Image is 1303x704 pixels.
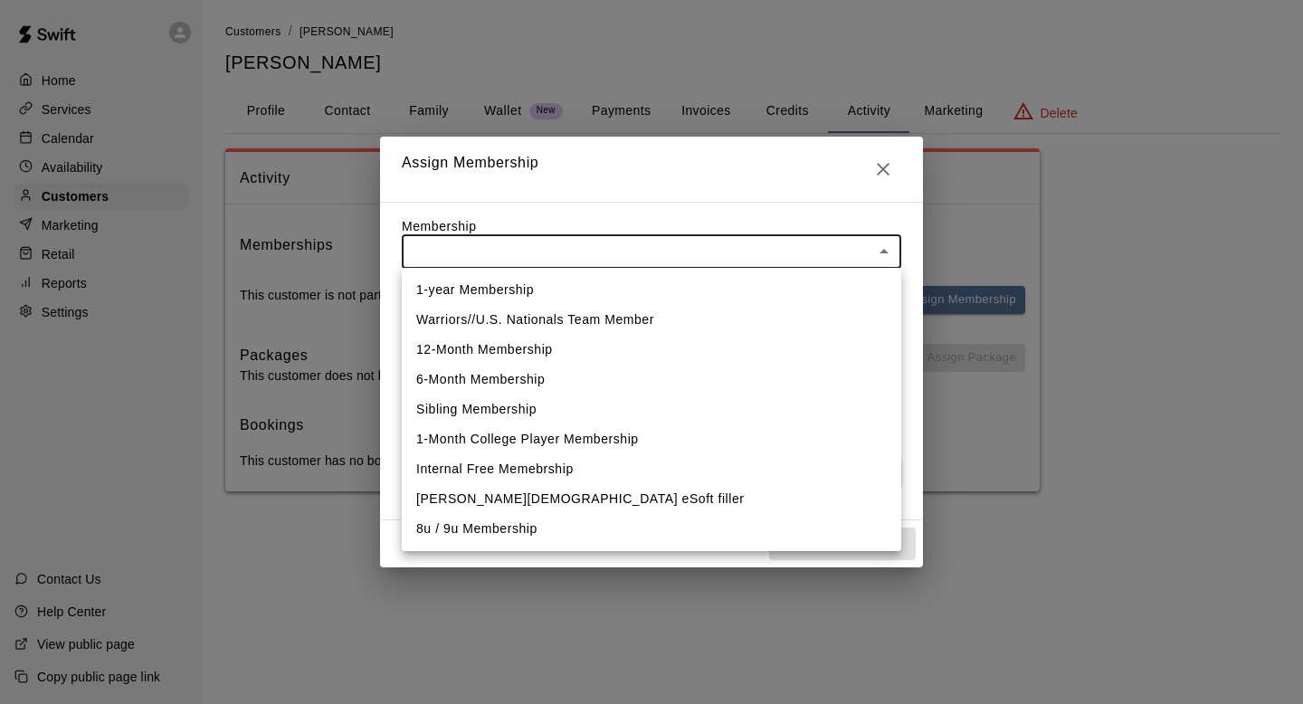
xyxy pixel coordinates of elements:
li: 8u / 9u Membership [402,514,901,544]
li: Sibling Membership [402,395,901,424]
li: 1-Month College Player Membership [402,424,901,454]
li: 12-Month Membership [402,335,901,365]
li: 1-year Membership [402,275,901,305]
li: Internal Free Memebrship [402,454,901,484]
li: 6-Month Membership [402,365,901,395]
li: Warriors//U.S. Nationals Team Member [402,305,901,335]
li: [PERSON_NAME][DEMOGRAPHIC_DATA] eSoft filler [402,484,901,514]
